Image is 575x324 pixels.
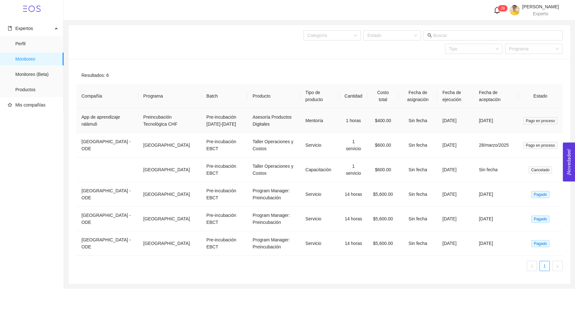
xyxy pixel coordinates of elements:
[248,207,300,231] td: Program Manager: Preincubación
[518,84,563,108] th: Estado
[201,158,248,182] td: Pre-incubación EBCT
[248,231,300,256] td: Program Manager: Preincubación
[339,158,368,182] td: 1 servicio
[368,207,398,231] td: $5,600.00
[300,133,339,158] td: Servicio
[531,240,549,247] span: Pagado
[15,53,58,65] span: Monitoreo
[300,158,339,182] td: Capacitación
[437,231,474,256] td: [DATE]
[527,261,537,271] li: Página anterior
[15,37,58,50] span: Perfil
[433,32,559,39] input: Buscar
[138,207,201,231] td: [GEOGRAPHIC_DATA]
[398,182,437,207] td: Sin fecha
[437,158,474,182] td: [DATE]
[339,182,368,207] td: 14 horas
[530,264,534,268] span: left
[300,231,339,256] td: Servicio
[76,108,138,133] td: App de aprendizaje ralámuli
[76,133,138,158] td: [GEOGRAPHIC_DATA] - ODE
[427,33,432,38] span: search
[300,108,339,133] td: Mentoría
[540,261,549,271] a: 1
[474,158,518,182] td: Sin fecha
[398,207,437,231] td: Sin fecha
[533,11,548,16] span: Experto
[15,26,33,31] span: Expertos
[368,133,398,158] td: $600.00
[531,191,549,198] span: Pagado
[398,84,437,108] th: Fecha de asignación
[201,133,248,158] td: Pre-incubación EBCT
[138,84,201,108] th: Programa
[563,143,575,181] button: Open Feedback Widget
[248,158,300,182] td: Taller Operaciones y Costos
[248,182,300,207] td: Program Manager: Preincubación
[556,264,559,268] span: right
[437,108,474,133] td: [DATE]
[76,231,138,256] td: [GEOGRAPHIC_DATA] - ODE
[339,108,368,133] td: 1 horas
[76,182,138,207] td: [GEOGRAPHIC_DATA] - ODE
[494,7,501,14] span: bell
[76,67,563,84] div: Resultados: 6
[523,117,557,124] span: Pago en proceso
[501,6,503,11] span: 2
[201,207,248,231] td: Pre-incubación EBCT
[437,133,474,158] td: [DATE]
[138,158,201,182] td: [GEOGRAPHIC_DATA]
[474,231,518,256] td: [DATE]
[398,231,437,256] td: Sin fecha
[523,142,557,149] span: Pago en proceso
[339,84,368,108] th: Cantidad
[474,207,518,231] td: [DATE]
[368,108,398,133] td: $400.00
[368,158,398,182] td: $600.00
[368,182,398,207] td: $5,600.00
[300,207,339,231] td: Servicio
[201,231,248,256] td: Pre-incubación EBCT
[437,84,474,108] th: Fecha de ejecución
[76,84,138,108] th: Compañía
[503,6,505,11] span: 8
[398,158,437,182] td: Sin fecha
[138,231,201,256] td: [GEOGRAPHIC_DATA]
[368,84,398,108] th: Costo total
[8,103,12,107] span: star
[248,108,300,133] td: Asesoría Productos Digitales
[437,182,474,207] td: [DATE]
[300,182,339,207] td: Servicio
[368,231,398,256] td: $5,600.00
[552,261,563,271] li: Página siguiente
[527,261,537,271] button: left
[76,207,138,231] td: [GEOGRAPHIC_DATA] - ODE
[522,4,559,9] span: [PERSON_NAME]
[248,84,300,108] th: Producto
[529,166,552,173] span: Cancelado
[138,182,201,207] td: [GEOGRAPHIC_DATA]
[474,133,518,158] td: 28/marzo/2025
[474,182,518,207] td: [DATE]
[339,133,368,158] td: 1 servicio
[437,207,474,231] td: [DATE]
[510,5,520,15] img: 1686936924226-Elias.png
[15,102,45,107] span: Mis compañías
[138,108,201,133] td: Preincubación Tecnológica CHF
[8,26,12,31] span: book
[474,108,518,133] td: [DATE]
[15,83,58,96] span: Productos
[398,133,437,158] td: Sin fecha
[531,216,549,223] span: Pagado
[201,108,248,133] td: Pre-incubación [DATE]-[DATE]
[339,207,368,231] td: 14 horas
[300,84,339,108] th: Tipo de producto
[201,84,248,108] th: Batch
[339,231,368,256] td: 14 horas
[552,261,563,271] button: right
[540,261,550,271] li: 1
[474,84,518,108] th: Fecha de aceptación
[15,68,58,81] span: Monitoreo (Beta)
[498,5,507,11] sup: 28
[201,182,248,207] td: Pre-incubación EBCT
